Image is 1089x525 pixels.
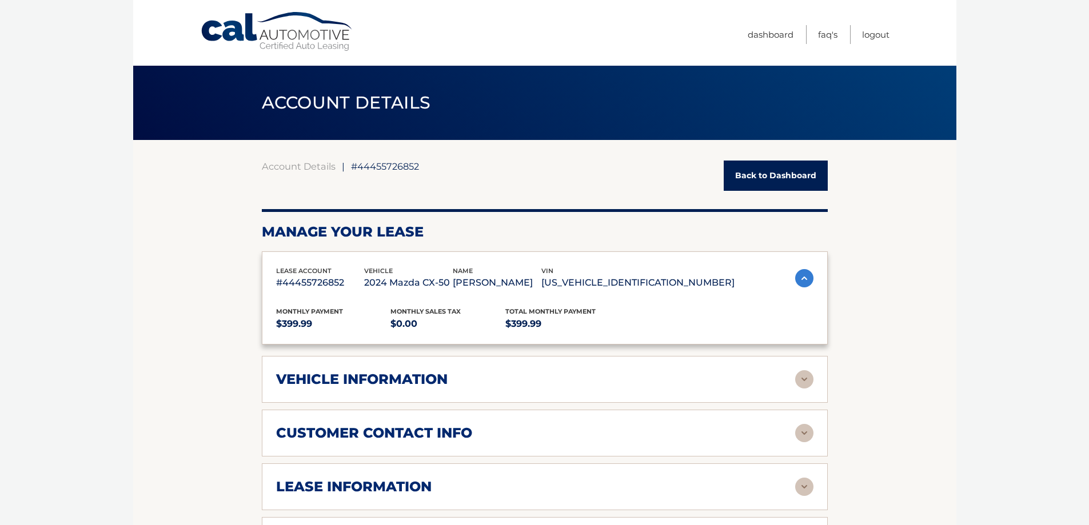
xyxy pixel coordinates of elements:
[262,161,336,172] a: Account Details
[390,316,505,332] p: $0.00
[748,25,793,44] a: Dashboard
[862,25,889,44] a: Logout
[262,92,431,113] span: ACCOUNT DETAILS
[276,424,472,442] h2: customer contact info
[342,161,345,172] span: |
[724,161,828,191] a: Back to Dashboard
[795,370,813,388] img: accordion-rest.svg
[505,316,620,332] p: $399.99
[818,25,837,44] a: FAQ's
[453,275,541,291] p: [PERSON_NAME]
[276,371,448,388] h2: vehicle information
[795,269,813,287] img: accordion-active.svg
[541,267,553,275] span: vin
[276,275,365,291] p: #44455726852
[390,307,461,315] span: Monthly sales Tax
[276,316,391,332] p: $399.99
[364,275,453,291] p: 2024 Mazda CX-50
[200,11,354,52] a: Cal Automotive
[795,478,813,496] img: accordion-rest.svg
[351,161,419,172] span: #44455726852
[364,267,393,275] span: vehicle
[276,307,343,315] span: Monthly Payment
[262,223,828,241] h2: Manage Your Lease
[453,267,473,275] span: name
[795,424,813,442] img: accordion-rest.svg
[541,275,735,291] p: [US_VEHICLE_IDENTIFICATION_NUMBER]
[276,478,432,495] h2: lease information
[276,267,332,275] span: lease account
[505,307,596,315] span: Total Monthly Payment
